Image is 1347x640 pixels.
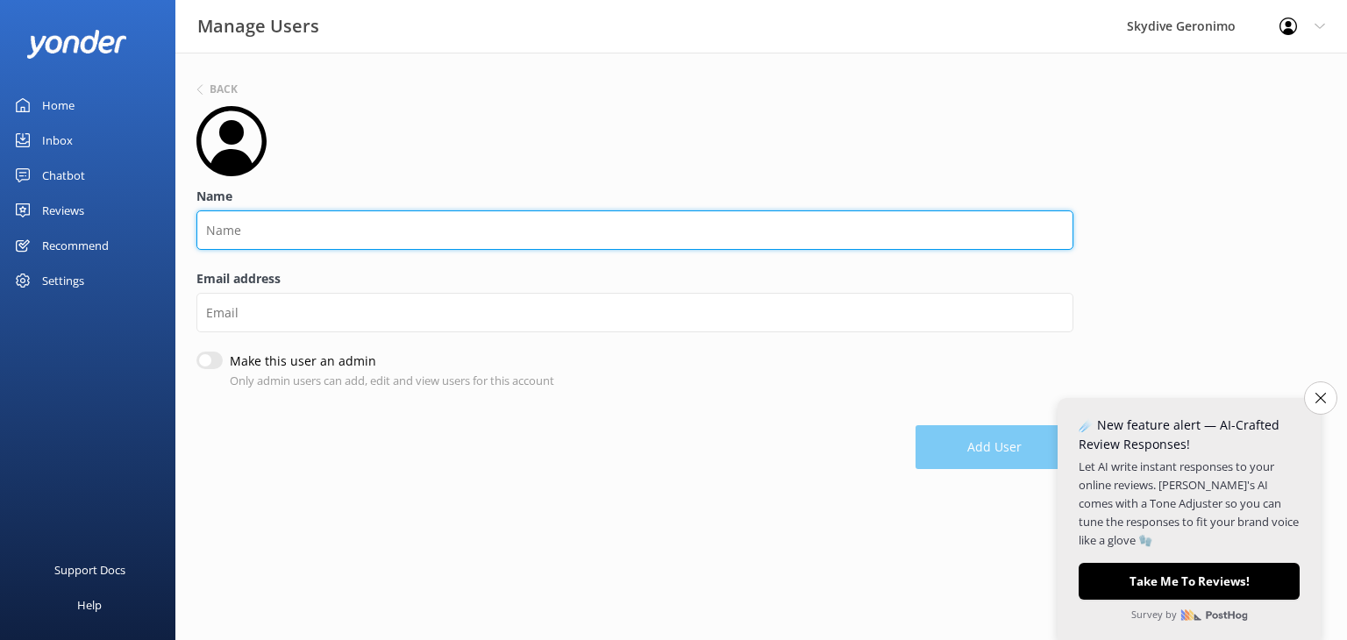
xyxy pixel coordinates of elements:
img: yonder-white-logo.png [26,30,127,59]
label: Make this user an admin [230,352,545,371]
p: Only admin users can add, edit and view users for this account [230,372,554,390]
div: Home [42,88,75,123]
div: Settings [42,263,84,298]
h3: Manage Users [197,12,319,40]
h6: Back [210,84,238,95]
button: Back [196,84,238,95]
div: Chatbot [42,158,85,193]
label: Email address [196,269,1073,288]
input: Name [196,210,1073,250]
input: Email [196,293,1073,332]
div: Inbox [42,123,73,158]
div: Reviews [42,193,84,228]
div: Support Docs [54,552,125,587]
label: Name [196,187,1073,206]
div: Recommend [42,228,109,263]
div: Help [77,587,102,622]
